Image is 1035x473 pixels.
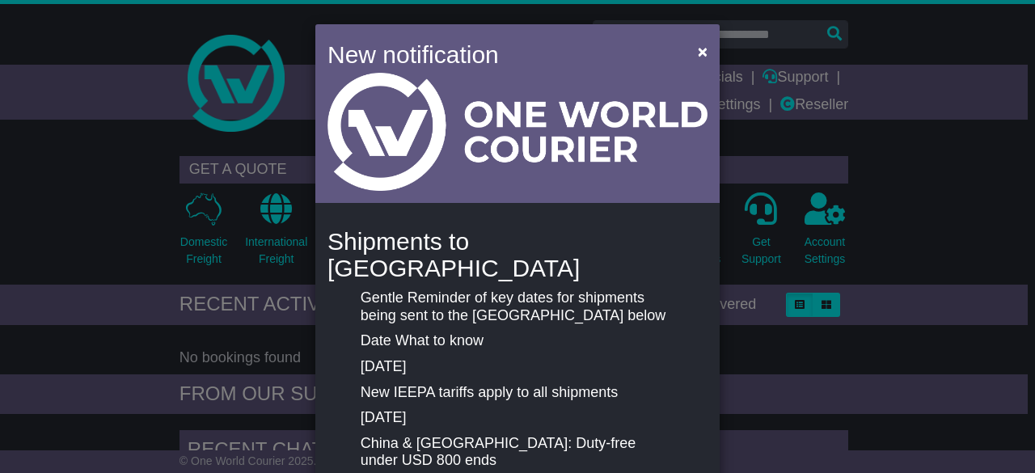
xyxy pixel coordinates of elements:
h4: Shipments to [GEOGRAPHIC_DATA] [327,228,708,281]
span: × [698,42,708,61]
p: New IEEPA tariffs apply to all shipments [361,384,674,402]
h4: New notification [327,36,674,73]
p: Gentle Reminder of key dates for shipments being sent to the [GEOGRAPHIC_DATA] below [361,289,674,324]
button: Close [690,35,716,68]
p: [DATE] [361,358,674,376]
img: Light [327,73,708,191]
p: [DATE] [361,409,674,427]
p: Date What to know [361,332,674,350]
p: China & [GEOGRAPHIC_DATA]: Duty-free under USD 800 ends [361,435,674,470]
